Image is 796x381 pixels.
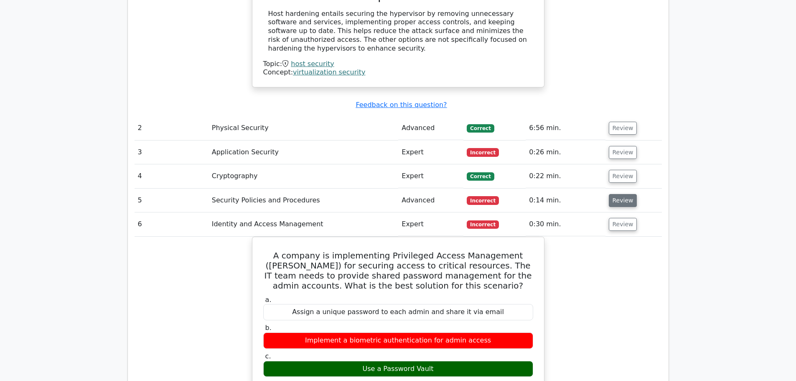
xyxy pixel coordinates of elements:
[209,189,399,212] td: Security Policies and Procedures
[268,10,528,53] div: Host hardening entails securing the hypervisor by removing unnecessary software and services, imp...
[291,60,334,68] a: host security
[209,164,399,188] td: Cryptography
[609,218,637,231] button: Review
[467,148,499,156] span: Incorrect
[263,332,533,349] div: Implement a biometric authentication for admin access
[263,68,533,77] div: Concept:
[293,68,365,76] a: virtualization security
[263,60,533,69] div: Topic:
[398,116,463,140] td: Advanced
[209,212,399,236] td: Identity and Access Management
[263,361,533,377] div: Use a Password Vault
[398,164,463,188] td: Expert
[609,194,637,207] button: Review
[467,172,494,181] span: Correct
[135,189,209,212] td: 5
[135,116,209,140] td: 2
[609,146,637,159] button: Review
[265,296,272,304] span: a.
[609,170,637,183] button: Review
[398,141,463,164] td: Expert
[467,220,499,229] span: Incorrect
[526,164,605,188] td: 0:22 min.
[262,251,534,291] h5: A company is implementing Privileged Access Management ([PERSON_NAME]) for securing access to cri...
[609,122,637,135] button: Review
[398,212,463,236] td: Expert
[356,101,447,109] a: Feedback on this question?
[467,196,499,205] span: Incorrect
[135,164,209,188] td: 4
[135,212,209,236] td: 6
[265,324,272,332] span: b.
[209,141,399,164] td: Application Security
[398,189,463,212] td: Advanced
[265,352,271,360] span: c.
[526,189,605,212] td: 0:14 min.
[209,116,399,140] td: Physical Security
[135,141,209,164] td: 3
[467,124,494,133] span: Correct
[526,116,605,140] td: 6:56 min.
[526,141,605,164] td: 0:26 min.
[526,212,605,236] td: 0:30 min.
[263,304,533,320] div: Assign a unique password to each admin and share it via email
